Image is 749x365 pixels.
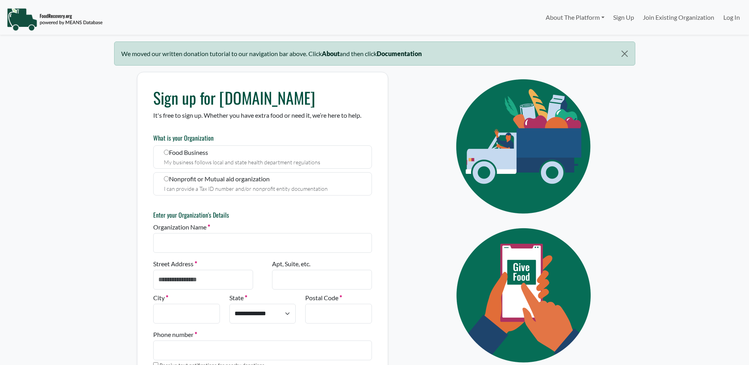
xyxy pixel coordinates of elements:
label: Nonprofit or Mutual aid organization [153,172,372,196]
label: State [229,293,247,303]
a: Join Existing Organization [638,9,719,25]
label: Food Business [153,145,372,169]
h6: What is your Organization [153,134,372,142]
input: Nonprofit or Mutual aid organization I can provide a Tax ID number and/or nonprofit entity docume... [164,176,169,181]
div: We moved our written donation tutorial to our navigation bar above. Click and then click [114,41,635,66]
label: Apt, Suite, etc. [272,259,310,269]
img: Eye Icon [438,72,612,221]
small: My business follows local and state health department regulations [164,159,320,166]
a: Log In [719,9,744,25]
small: I can provide a Tax ID number and/or nonprofit entity documentation [164,185,328,192]
b: Documentation [377,50,422,57]
button: Close [614,42,634,66]
h1: Sign up for [DOMAIN_NAME] [153,88,372,107]
p: It's free to sign up. Whether you have extra food or need it, we’re here to help. [153,111,372,120]
b: About [322,50,340,57]
label: Organization Name [153,222,210,232]
a: About The Platform [541,9,608,25]
img: NavigationLogo_FoodRecovery-91c16205cd0af1ed486a0f1a7774a6544ea792ac00100771e7dd3ec7c0e58e41.png [7,8,103,31]
h6: Enter your Organization's Details [153,211,372,219]
label: Postal Code [305,293,342,303]
a: Sign Up [609,9,638,25]
input: Food Business My business follows local and state health department regulations [164,150,169,155]
label: City [153,293,168,303]
label: Street Address [153,259,197,269]
label: Phone number [153,330,197,339]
